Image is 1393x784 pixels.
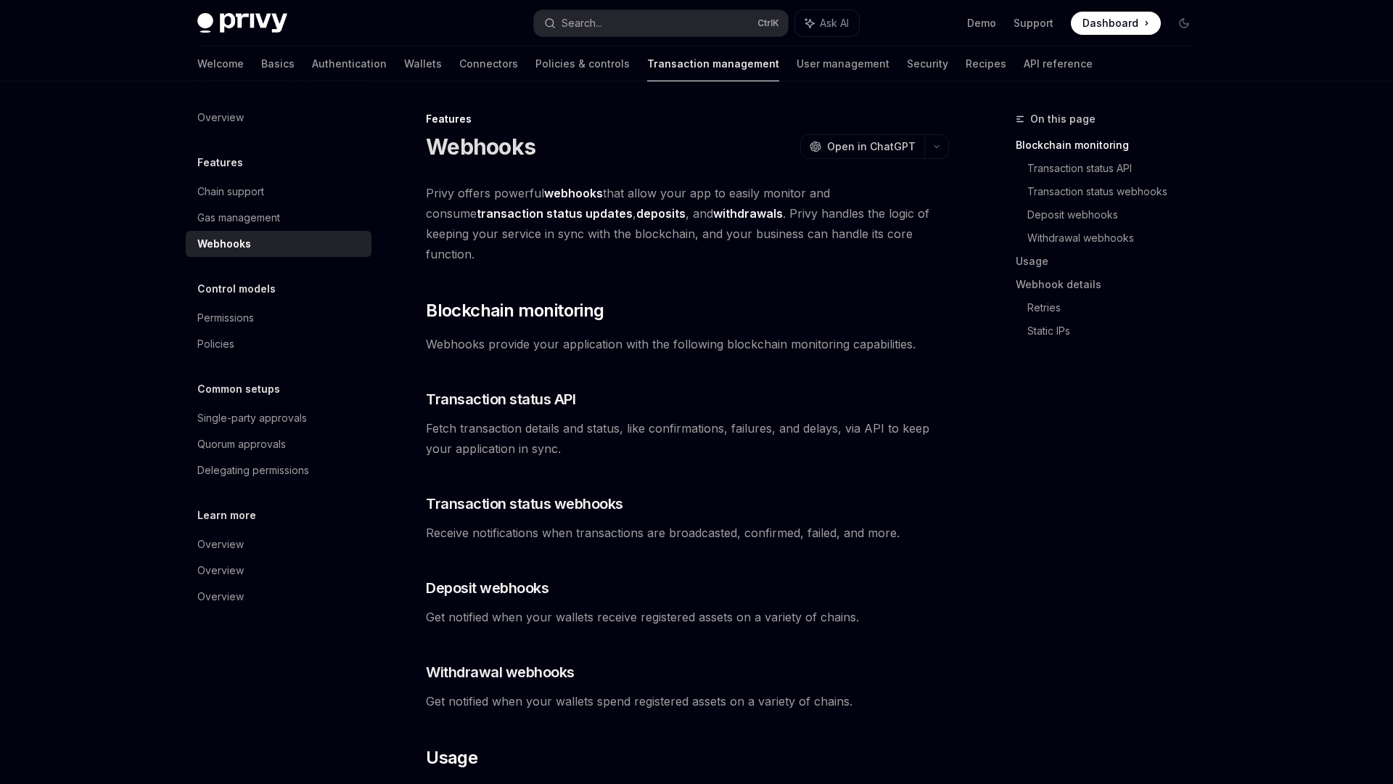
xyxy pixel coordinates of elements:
[197,588,244,605] div: Overview
[820,16,849,30] span: Ask AI
[827,139,916,154] span: Open in ChatGPT
[197,409,307,427] div: Single-party approvals
[1027,296,1207,319] a: Retries
[1082,16,1138,30] span: Dashboard
[186,105,371,131] a: Overview
[186,331,371,357] a: Policies
[795,10,859,36] button: Ask AI
[186,531,371,558] a: Overview
[1016,134,1207,157] a: Blockchain monitoring
[197,183,264,200] div: Chain support
[186,584,371,610] a: Overview
[426,523,949,543] span: Receive notifications when transactions are broadcasted, confirmed, failed, and more.
[186,305,371,331] a: Permissions
[312,46,387,81] a: Authentication
[197,154,243,171] h5: Features
[1027,203,1207,226] a: Deposit webhooks
[797,46,889,81] a: User management
[534,10,788,36] button: Search...CtrlK
[1027,319,1207,343] a: Static IPs
[1016,250,1207,273] a: Usage
[1027,226,1207,250] a: Withdrawal webhooks
[1024,46,1093,81] a: API reference
[1071,12,1161,35] a: Dashboard
[197,562,244,579] div: Overview
[426,134,535,160] h1: Webhooks
[186,179,371,205] a: Chain support
[426,578,548,598] span: Deposit webhooks
[426,494,623,514] span: Transaction status webhooks
[426,607,949,627] span: Get notified when your wallets receive registered assets on a variety of chains.
[544,186,603,200] strong: webhooks
[197,209,280,226] div: Gas management
[197,436,286,453] div: Quorum approvals
[404,46,442,81] a: Wallets
[186,231,371,257] a: Webhooks
[197,380,280,398] h5: Common setups
[426,112,949,126] div: Features
[426,746,477,769] span: Usage
[426,299,604,322] span: Blockchain monitoring
[907,46,948,81] a: Security
[800,134,924,159] button: Open in ChatGPT
[197,335,234,353] div: Policies
[197,13,287,33] img: dark logo
[1016,273,1207,296] a: Webhook details
[197,507,256,524] h5: Learn more
[636,206,686,221] strong: deposits
[967,16,996,30] a: Demo
[1027,180,1207,203] a: Transaction status webhooks
[197,109,244,126] div: Overview
[1172,12,1196,35] button: Toggle dark mode
[197,280,276,298] h5: Control models
[426,389,575,409] span: Transaction status API
[197,235,251,253] div: Webhooks
[477,206,633,221] strong: transaction status updates
[197,309,254,327] div: Permissions
[757,17,779,29] span: Ctrl K
[459,46,518,81] a: Connectors
[261,46,295,81] a: Basics
[1014,16,1053,30] a: Support
[562,15,602,32] div: Search...
[426,183,949,264] span: Privy offers powerful that allow your app to easily monitor and consume , , and . Privy handles t...
[426,662,575,682] span: Withdrawal webhooks
[186,205,371,231] a: Gas management
[186,457,371,483] a: Delegating permissions
[186,405,371,431] a: Single-party approvals
[197,462,309,479] div: Delegating permissions
[1027,157,1207,180] a: Transaction status API
[186,431,371,457] a: Quorum approvals
[197,46,244,81] a: Welcome
[426,418,949,459] span: Fetch transaction details and status, like confirmations, failures, and delays, via API to keep y...
[197,536,244,553] div: Overview
[426,691,949,711] span: Get notified when your wallets spend registered assets on a variety of chains.
[186,558,371,584] a: Overview
[426,334,949,354] span: Webhooks provide your application with the following blockchain monitoring capabilities.
[535,46,630,81] a: Policies & controls
[647,46,779,81] a: Transaction management
[1030,110,1096,128] span: On this page
[713,206,783,221] strong: withdrawals
[966,46,1006,81] a: Recipes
